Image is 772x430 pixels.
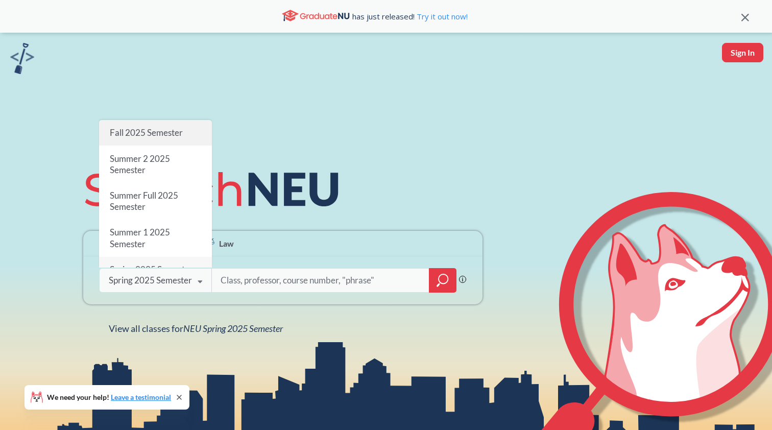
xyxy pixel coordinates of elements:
[110,190,178,212] span: Summer Full 2025 Semester
[722,43,763,62] button: Sign In
[110,227,170,249] span: Summer 1 2025 Semester
[10,43,34,77] a: sandbox logo
[110,264,193,275] span: Spring 2025 Semester
[110,127,183,138] span: Fall 2025 Semester
[437,273,449,288] svg: magnifying glass
[47,394,171,401] span: We need your help!
[10,43,34,74] img: sandbox logo
[415,11,468,21] a: Try it out now!
[220,270,422,291] input: Class, professor, course number, "phrase"
[219,237,234,249] span: Law
[429,268,456,293] div: magnifying glass
[111,393,171,401] a: Leave a testimonial
[109,323,283,334] span: View all classes for
[352,11,468,22] span: has just released!
[110,153,170,175] span: Summer 2 2025 Semester
[183,323,283,334] span: NEU Spring 2025 Semester
[109,275,192,286] div: Spring 2025 Semester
